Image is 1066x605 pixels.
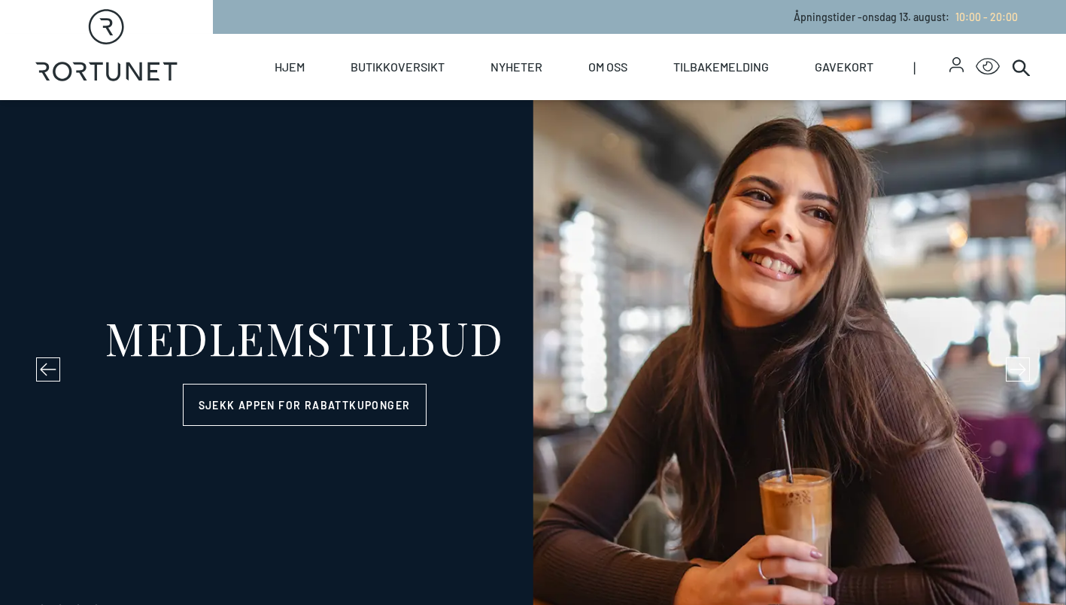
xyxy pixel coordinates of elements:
[955,11,1018,23] span: 10:00 - 20:00
[949,11,1018,23] a: 10:00 - 20:00
[351,34,445,100] a: Butikkoversikt
[976,55,1000,79] button: Open Accessibility Menu
[673,34,769,100] a: Tilbakemelding
[275,34,305,100] a: Hjem
[794,9,1018,25] p: Åpningstider - onsdag 13. august :
[490,34,542,100] a: Nyheter
[588,34,627,100] a: Om oss
[913,34,949,100] span: |
[183,384,427,426] a: Sjekk appen for rabattkuponger
[105,315,504,360] div: MEDLEMSTILBUD
[815,34,873,100] a: Gavekort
